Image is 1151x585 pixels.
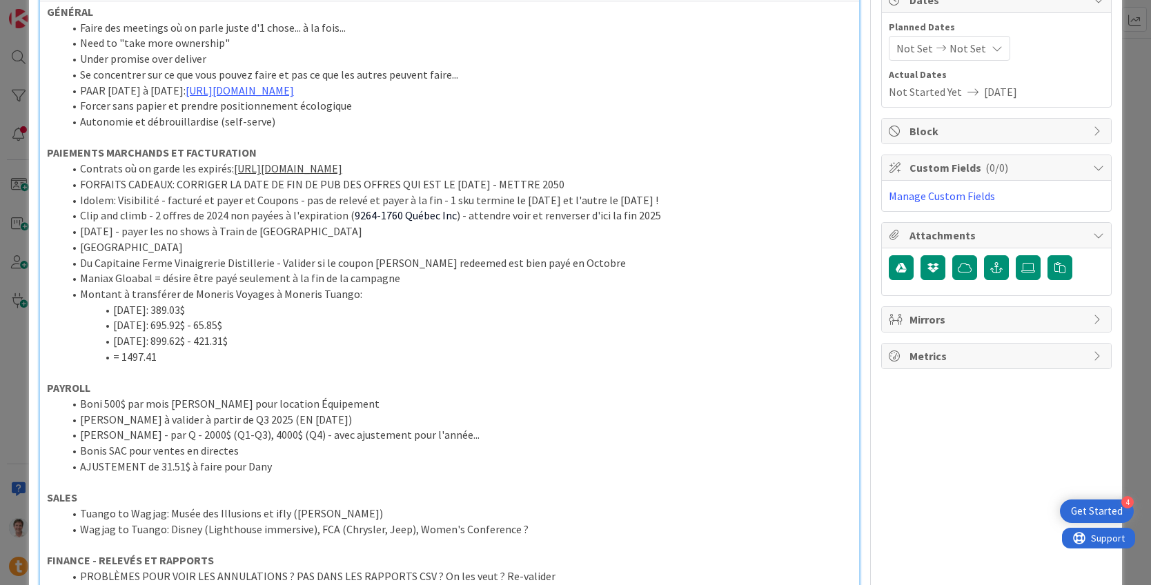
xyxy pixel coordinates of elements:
[186,83,294,97] a: [URL][DOMAIN_NAME]
[909,311,1086,328] span: Mirrors
[63,333,853,349] li: [DATE]: 899.62$ - 421.31$
[950,40,986,57] span: Not Set
[889,20,1104,34] span: Planned Dates
[63,67,853,83] li: Se concentrer sur ce que vous pouvez faire et pas ce que les autres peuvent faire...
[47,146,257,159] strong: PAIEMENTS MARCHANDS ET FACTURATION
[234,161,342,175] a: [URL][DOMAIN_NAME]
[63,317,853,333] li: [DATE]: 695.92$ - 65.85$
[63,506,853,522] li: Tuango to Wagjag: Musée des Illusions et ifly ([PERSON_NAME])
[909,227,1086,244] span: Attachments
[80,271,400,285] span: Maniax Gloabal = désire être payé seulement à la fin de la campagne
[355,208,457,222] span: 9264-1760 Québec Inc
[63,427,853,443] li: [PERSON_NAME] - par Q - 2000$ (Q1-Q3), 4000$ (Q4) - avec ajustement pour l'année...
[47,553,214,567] strong: FINANCE - RELEVÉS ET RAPPORTS
[63,98,853,114] li: Forcer sans papier et prendre positionnement écologique
[909,159,1086,176] span: Custom Fields
[63,443,853,459] li: Bonis SAC pour ventes en directes
[63,177,853,192] li: FORFAITS CADEAUX: CORRIGER LA DATE DE FIN DE PUB DES OFFRES QUI EST LE [DATE] - METTRE 2050
[63,192,853,208] li: Idolem: Visibilité - facturé et payer et Coupons - pas de relevé et payer à la fin - 1 sku termin...
[80,161,234,175] span: Contrats où on garde les expirés:
[63,20,853,36] li: Faire des meetings où on parle juste d'1 chose... à la fois...
[63,286,853,302] li: Montant à transférer de Moneris Voyages à Moneris Tuango:
[909,123,1086,139] span: Block
[1071,504,1123,518] div: Get Started
[63,224,853,239] li: [DATE] - payer les no shows à Train de [GEOGRAPHIC_DATA]
[889,83,962,100] span: Not Started Yet
[889,189,995,203] a: Manage Custom Fields
[63,239,853,255] li: [GEOGRAPHIC_DATA]
[1060,499,1134,523] div: Open Get Started checklist, remaining modules: 4
[63,255,853,271] li: Du Capitaine Ferme Vinaigrerie Distillerie - Valider si le coupon [PERSON_NAME] redeemed est bien...
[47,381,90,395] strong: PAYROLL
[1121,496,1134,508] div: 4
[889,68,1104,82] span: Actual Dates
[63,522,853,537] li: Wagjag to Tuango: Disney (Lighthouse immersive), FCA (Chrysler, Jeep), Women's Conference ?
[63,51,853,67] li: Under promise over deliver
[47,5,93,19] strong: GÉNÉRAL
[909,348,1086,364] span: Metrics
[63,412,853,428] li: [PERSON_NAME] à valider à partir de Q3 2025 (EN [DATE])
[63,83,853,99] li: PAAR [DATE] à [DATE]:
[63,114,853,130] li: Autonomie et débrouillardise (self-serve)
[63,208,853,224] li: Clip and climb - 2 offres de 2024 non payées à l'expiration ( ) - attendre voir et renverser d'ic...
[63,396,853,412] li: Boni 500$ par mois [PERSON_NAME] pour location Équipement
[896,40,933,57] span: Not Set
[985,161,1008,175] span: ( 0/0 )
[29,2,63,19] span: Support
[63,302,853,318] li: [DATE]: 389.03$
[984,83,1017,100] span: [DATE]
[63,349,853,365] li: = 1497.41
[47,490,77,504] strong: SALES
[63,459,853,475] li: AJUSTEMENT de 31.51$ à faire pour Dany
[63,568,853,584] li: PROBLÈMES POUR VOIR LES ANNULATIONS ? PAS DANS LES RAPPORTS CSV ? On les veut ? Re-valider
[63,35,853,51] li: Need to "take more ownership"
